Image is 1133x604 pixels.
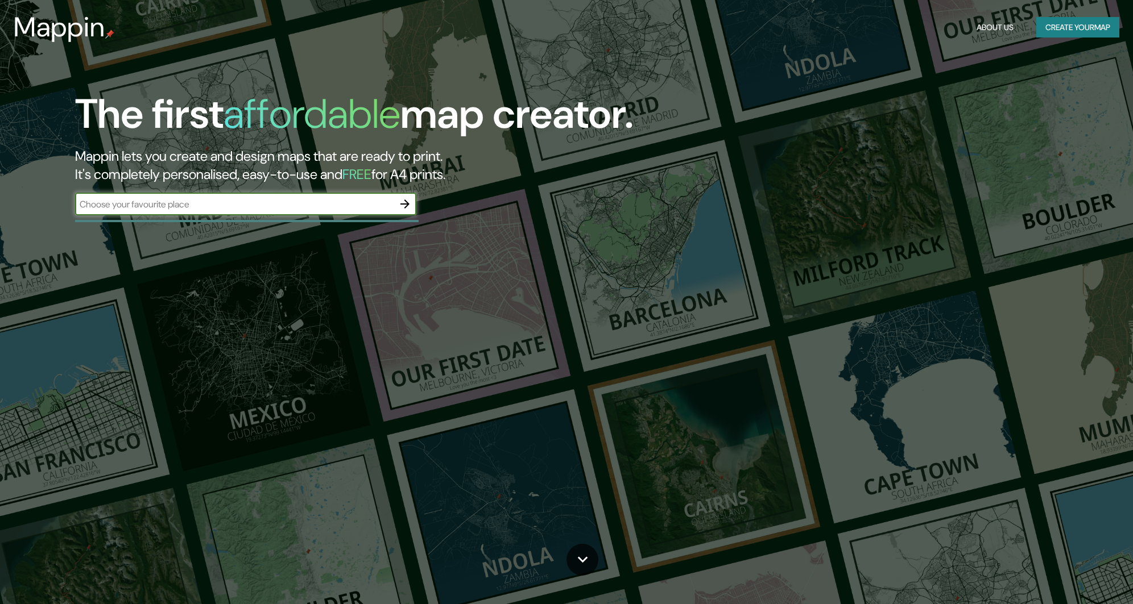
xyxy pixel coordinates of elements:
button: Create yourmap [1036,17,1119,38]
button: About Us [972,17,1018,38]
h1: affordable [224,88,400,140]
h2: Mappin lets you create and design maps that are ready to print. It's completely personalised, eas... [75,147,642,184]
img: mappin-pin [105,30,114,39]
h3: Mappin [14,11,105,43]
h1: The first map creator. [75,90,634,147]
input: Choose your favourite place [75,198,394,211]
h5: FREE [342,165,371,183]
